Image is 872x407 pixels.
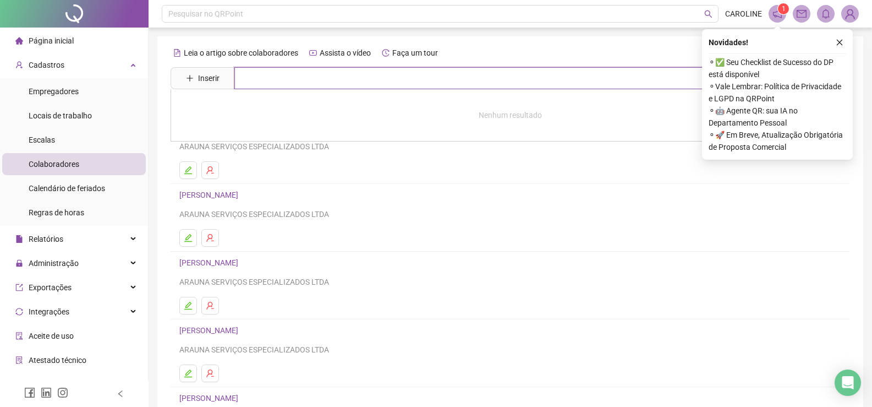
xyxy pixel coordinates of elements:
[15,308,23,316] span: sync
[184,301,193,310] span: edit
[709,105,846,129] span: ⚬ 🤖 Agente QR: sua IA no Departamento Pessoal
[29,356,86,365] span: Atestado técnico
[179,140,841,153] div: ARAUNA SERVIÇOS ESPECIALIZADOS LTDA
[320,48,371,57] span: Assista o vídeo
[179,191,242,199] a: [PERSON_NAME]
[309,49,317,57] span: youtube
[835,370,861,396] div: Open Intercom Messenger
[198,72,220,84] span: Inserir
[29,208,84,217] span: Regras de horas
[725,8,762,20] span: CAROLINE
[772,9,782,19] span: notification
[709,80,846,105] span: ⚬ Vale Lembrar: Política de Privacidade e LGPD na QRPoint
[177,69,228,87] button: Inserir
[41,387,52,398] span: linkedin
[179,394,242,403] a: [PERSON_NAME]
[206,166,215,175] span: user-delete
[29,61,64,69] span: Cadastros
[206,301,215,310] span: user-delete
[15,284,23,291] span: export
[15,37,23,45] span: home
[479,111,542,120] span: Nenhum resultado
[206,234,215,242] span: user-delete
[184,234,193,242] span: edit
[117,390,124,398] span: left
[15,259,23,267] span: lock
[179,276,841,288] div: ARAUNA SERVIÇOS ESPECIALIZADOS LTDA
[29,36,74,45] span: Página inicial
[184,48,298,57] span: Leia o artigo sobre colaboradores
[382,49,390,57] span: history
[29,380,78,389] span: Gerar QRCode
[29,160,79,169] span: Colaboradores
[29,332,74,340] span: Aceite de uso
[184,369,193,378] span: edit
[24,387,35,398] span: facebook
[29,87,79,96] span: Empregadores
[15,356,23,364] span: solution
[15,235,23,243] span: file
[57,387,68,398] span: instagram
[206,369,215,378] span: user-delete
[782,5,786,13] span: 1
[836,39,843,46] span: close
[29,235,63,243] span: Relatórios
[842,6,858,22] img: 89421
[184,166,193,175] span: edit
[709,56,846,80] span: ⚬ ✅ Seu Checklist de Sucesso do DP está disponível
[709,36,748,48] span: Novidades !
[797,9,807,19] span: mail
[29,111,92,120] span: Locais de trabalho
[29,259,79,268] span: Administração
[186,74,194,82] span: plus
[29,184,105,193] span: Calendário de feriados
[15,61,23,69] span: user-add
[778,3,789,14] sup: 1
[179,258,242,267] a: [PERSON_NAME]
[29,283,72,292] span: Exportações
[29,135,55,144] span: Escalas
[173,49,181,57] span: file-text
[15,332,23,340] span: audit
[821,9,831,19] span: bell
[709,129,846,153] span: ⚬ 🚀 Em Breve, Atualização Obrigatória de Proposta Comercial
[179,344,841,356] div: ARAUNA SERVIÇOS ESPECIALIZADOS LTDA
[29,307,69,316] span: Integrações
[179,208,841,220] div: ARAUNA SERVIÇOS ESPECIALIZADOS LTDA
[704,10,712,18] span: search
[392,48,438,57] span: Faça um tour
[179,326,242,335] a: [PERSON_NAME]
